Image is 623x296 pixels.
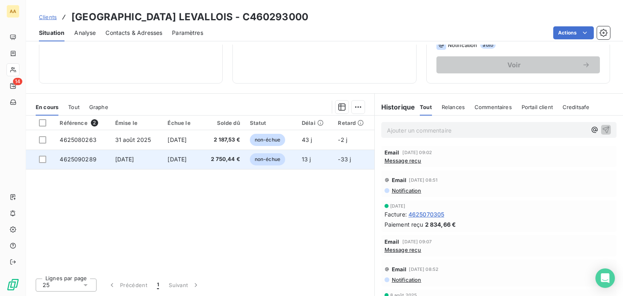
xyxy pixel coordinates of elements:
[391,277,421,283] span: Notification
[402,150,432,155] span: [DATE] 09:02
[157,281,159,289] span: 1
[409,178,438,182] span: [DATE] 08:51
[39,29,64,37] span: Situation
[168,120,195,126] div: Échue le
[103,277,152,294] button: Précédent
[115,120,158,126] div: Émise le
[152,277,164,294] button: 1
[408,210,445,219] span: 4625070305
[480,41,496,49] span: auto
[60,136,97,143] span: 4625080263
[385,238,400,245] span: Email
[302,136,312,143] span: 43 j
[39,13,57,21] a: Clients
[6,278,19,291] img: Logo LeanPay
[338,120,369,126] div: Retard
[338,156,351,163] span: -33 j
[595,268,615,288] div: Open Intercom Messenger
[89,104,108,110] span: Graphe
[91,119,98,127] span: 2
[250,134,285,146] span: non-échue
[475,104,512,110] span: Commentaires
[250,120,292,126] div: Statut
[105,29,162,37] span: Contacts & Adresses
[385,247,421,253] span: Message reçu
[385,220,423,229] span: Paiement reçu
[375,102,415,112] h6: Historique
[338,136,347,143] span: -2 j
[409,267,438,272] span: [DATE] 08:52
[71,10,308,24] h3: [GEOGRAPHIC_DATA] LEVALLOIS - C460293000
[302,156,311,163] span: 13 j
[302,120,329,126] div: Délai
[115,136,151,143] span: 31 août 2025
[6,5,19,18] div: AA
[402,239,432,244] span: [DATE] 09:07
[442,104,465,110] span: Relances
[168,136,187,143] span: [DATE]
[43,281,49,289] span: 25
[448,42,477,48] span: Notification
[205,136,240,144] span: 2 187,53 €
[385,149,400,156] span: Email
[60,119,105,127] div: Référence
[68,104,79,110] span: Tout
[563,104,590,110] span: Creditsafe
[115,156,134,163] span: [DATE]
[168,156,187,163] span: [DATE]
[390,204,406,208] span: [DATE]
[385,210,407,219] span: Facture :
[385,157,421,164] span: Message reçu
[74,29,96,37] span: Analyse
[172,29,203,37] span: Paramètres
[60,156,97,163] span: 4625090289
[36,104,58,110] span: En cours
[13,78,22,85] span: 14
[392,177,407,183] span: Email
[420,104,432,110] span: Tout
[39,14,57,20] span: Clients
[250,153,285,165] span: non-échue
[164,277,205,294] button: Suivant
[446,62,582,68] span: Voir
[436,56,600,73] button: Voir
[522,104,553,110] span: Portail client
[205,120,240,126] div: Solde dû
[553,26,594,39] button: Actions
[205,155,240,163] span: 2 750,44 €
[392,266,407,272] span: Email
[425,220,456,229] span: 2 834,66 €
[391,187,421,194] span: Notification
